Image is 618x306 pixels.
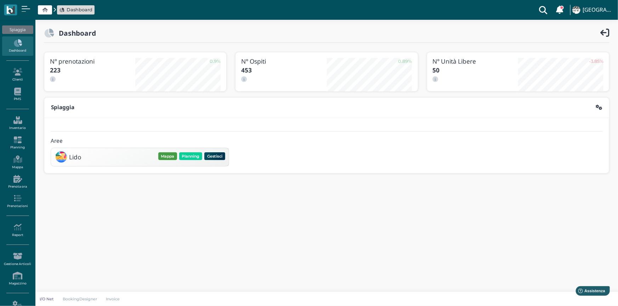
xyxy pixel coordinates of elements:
h4: Aree [51,138,63,144]
a: Clienti [2,65,33,84]
img: ... [572,6,580,14]
h3: Lido [69,154,81,160]
button: Mappa [158,152,177,160]
h2: Dashboard [54,29,96,37]
a: Dashboard [59,6,92,13]
a: Planning [2,133,33,153]
a: Mappa [2,153,33,172]
b: 223 [50,66,61,74]
a: PMS [2,85,33,104]
span: Dashboard [67,6,92,13]
a: Inventario [2,113,33,133]
b: Spiaggia [51,104,74,111]
iframe: Help widget launcher [568,284,612,300]
a: ... [GEOGRAPHIC_DATA] [571,1,614,18]
h3: N° Ospiti [241,58,327,65]
b: 50 [433,66,440,74]
b: 453 [241,66,252,74]
img: logo [6,6,15,14]
button: Gestisci [204,152,225,160]
h4: [GEOGRAPHIC_DATA] [583,7,614,13]
div: Spiaggia [2,25,33,34]
a: Prenotazioni [2,192,33,211]
button: Planning [179,152,202,160]
a: Prenota ora [2,172,33,192]
span: Assistenza [21,6,47,11]
h3: N° Unità Libere [433,58,518,65]
h3: N° prenotazioni [50,58,135,65]
a: Dashboard [2,36,33,56]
